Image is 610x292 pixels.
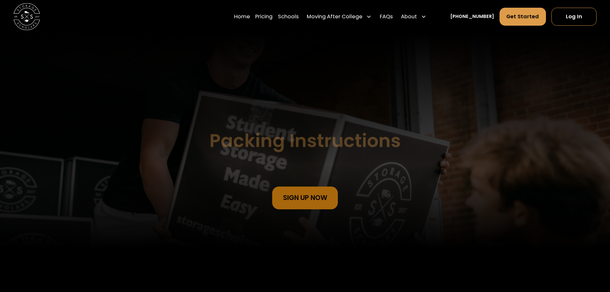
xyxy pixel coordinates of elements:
[13,3,40,30] img: Storage Scholars main logo
[307,13,362,21] div: Moving After College
[304,7,375,26] div: Moving After College
[450,13,494,20] a: [PHONE_NUMBER]
[380,7,393,26] a: FAQs
[272,187,338,209] a: sign Up Now
[209,131,401,151] h1: Packing Instructions
[255,7,272,26] a: Pricing
[500,8,546,26] a: Get Started
[401,13,417,21] div: About
[551,8,597,26] a: Log In
[398,7,429,26] div: About
[278,7,299,26] a: Schools
[283,195,327,201] div: sign Up Now
[234,7,250,26] a: Home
